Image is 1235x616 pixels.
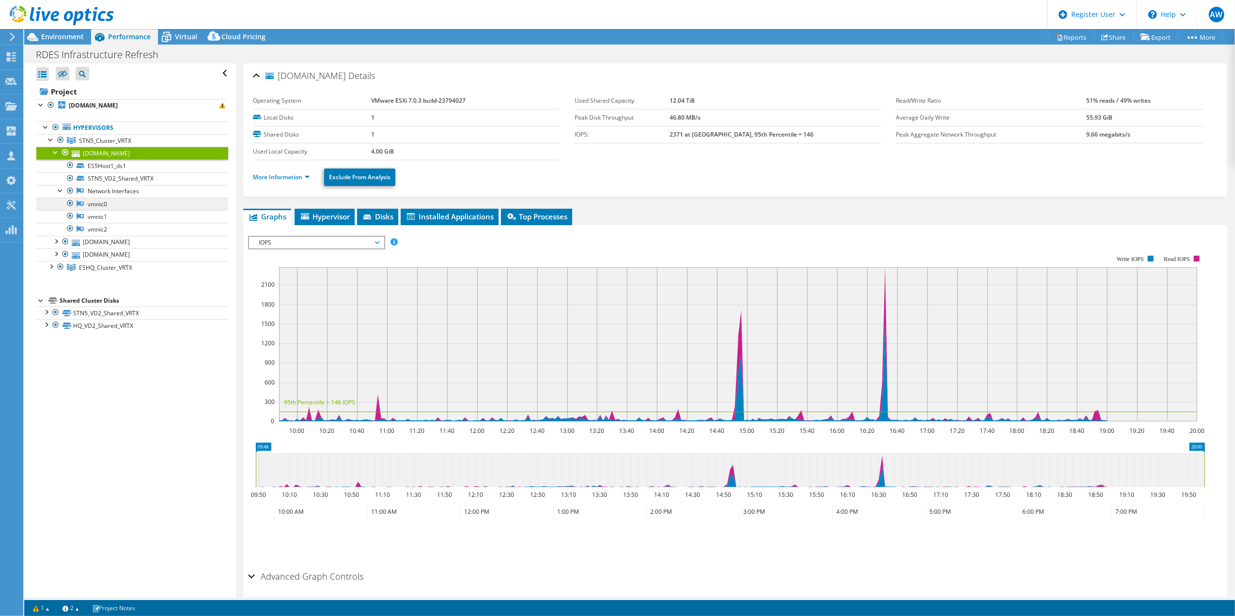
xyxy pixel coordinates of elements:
[1086,96,1151,105] b: 51% reads / 49% writes
[36,223,228,235] a: vmnic2
[375,491,391,499] text: 11:10
[85,602,142,614] a: Project Notes
[872,491,887,499] text: 16:30
[1117,256,1144,262] text: Write IOPS
[469,491,484,499] text: 12:10
[717,491,732,499] text: 14:50
[1027,491,1042,499] text: 18:10
[253,113,371,123] label: Local Disks
[284,398,355,406] text: 95th Percentile = 146 IOPS
[251,491,266,499] text: 09:50
[670,113,701,122] b: 46.80 MB/s
[282,491,297,499] text: 10:10
[406,491,422,499] text: 11:30
[261,320,275,328] text: 1500
[1164,256,1190,262] text: Read IOPS
[1120,491,1135,499] text: 19:10
[1148,10,1157,19] svg: \n
[841,491,856,499] text: 16:10
[320,427,335,435] text: 10:20
[406,212,494,221] span: Installed Applications
[324,169,395,186] a: Exclude From Analysis
[79,137,131,145] span: STN5_Cluster_VRTX
[60,295,228,307] div: Shared Cluster Disks
[362,212,393,221] span: Disks
[1086,130,1130,139] b: 9.66 megabits/s
[36,147,228,159] a: [DOMAIN_NAME]
[253,173,310,181] a: More Information
[371,113,375,122] b: 1
[562,491,577,499] text: 13:10
[1058,491,1073,499] text: 18:30
[800,427,815,435] text: 15:40
[36,236,228,248] a: [DOMAIN_NAME]
[530,427,545,435] text: 12:40
[36,261,228,274] a: ESHQ_Cluster_VRTX
[261,339,275,347] text: 1200
[890,427,905,435] text: 16:40
[261,300,275,308] text: 1800
[686,491,701,499] text: 14:30
[965,491,980,499] text: 17:30
[950,427,965,435] text: 17:20
[271,417,274,425] text: 0
[371,147,394,155] b: 4.00 GiB
[620,427,635,435] text: 13:40
[470,427,485,435] text: 12:00
[253,96,371,106] label: Operating System
[440,427,455,435] text: 11:40
[36,210,228,223] a: vmnic1
[575,130,670,139] label: IOPS:
[896,96,1086,106] label: Read/Write Ratio
[560,427,575,435] text: 13:00
[36,99,228,112] a: [DOMAIN_NAME]
[36,159,228,172] a: ES5Host1_ds1
[248,212,286,221] span: Graphs
[531,491,546,499] text: 12:50
[996,491,1011,499] text: 17:50
[248,567,363,586] h2: Advanced Graph Controls
[371,130,375,139] b: 1
[36,172,228,185] a: STN5_VD2_Shared_VRTX
[1151,491,1166,499] text: 19:30
[1209,7,1224,22] span: AW
[1160,427,1175,435] text: 19:40
[69,101,118,109] b: [DOMAIN_NAME]
[265,378,275,386] text: 600
[26,602,56,614] a: 1
[265,398,275,406] text: 300
[590,427,605,435] text: 13:20
[1100,427,1115,435] text: 19:00
[896,113,1086,123] label: Average Daily Write
[624,491,639,499] text: 13:50
[253,147,371,156] label: Used Local Capacity
[290,427,305,435] text: 10:00
[830,427,845,435] text: 16:00
[980,427,995,435] text: 17:40
[1086,113,1112,122] b: 55.93 GiB
[253,130,371,139] label: Shared Disks
[748,491,763,499] text: 15:10
[438,491,453,499] text: 11:50
[1094,30,1134,45] a: Share
[348,70,375,81] span: Details
[506,212,567,221] span: Top Processes
[655,491,670,499] text: 14:10
[36,319,228,332] a: HQ_VD2_Shared_VRTX
[79,263,132,272] span: ESHQ_Cluster_VRTX
[299,212,350,221] span: Hypervisor
[575,113,670,123] label: Peak Disk Throughput
[221,32,266,41] span: Cloud Pricing
[710,427,725,435] text: 14:40
[254,237,378,248] span: IOPS
[261,280,275,289] text: 2100
[41,32,84,41] span: Environment
[670,96,695,105] b: 12.04 TiB
[670,130,813,139] b: 2371 at [GEOGRAPHIC_DATA], 95th Percentile = 146
[36,185,228,198] a: Network Interfaces
[56,602,86,614] a: 2
[266,71,346,81] span: [DOMAIN_NAME]
[860,427,875,435] text: 16:20
[920,427,935,435] text: 17:00
[36,122,228,134] a: Hypervisors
